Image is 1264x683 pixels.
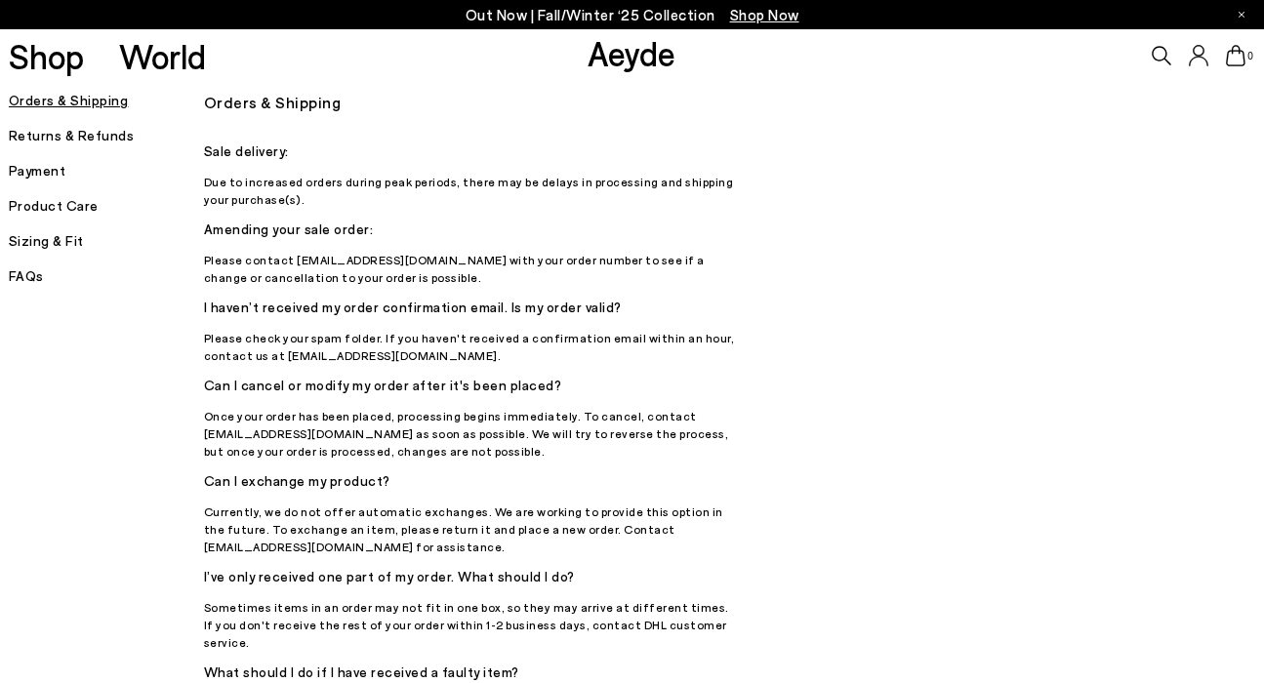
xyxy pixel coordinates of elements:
h5: FAQs [9,262,204,290]
a: Shop [9,39,84,73]
h5: Sizing & Fit [9,227,204,255]
span: Navigate to /collections/new-in [730,6,799,23]
p: Once your order has been placed, processing begins immediately. To cancel, contact [EMAIL_ADDRESS... [204,407,741,460]
h3: Orders & Shipping [204,87,1078,118]
a: Aeyde [588,32,675,73]
a: 0 [1226,45,1245,66]
h5: Payment [9,157,204,184]
h5: I’ve only received one part of my order. What should I do? [204,563,741,590]
p: Due to increased orders during peak periods, there may be delays in processing and shipping your ... [204,173,741,208]
h5: Can I cancel or modify my order after it's been placed? [204,372,741,399]
h5: Sale delivery: [204,138,741,165]
p: Please check your spam folder. If you haven't received a confirmation email within an hour, conta... [204,329,741,364]
h5: Product Care [9,192,204,220]
p: Please contact [EMAIL_ADDRESS][DOMAIN_NAME] with your order number to see if a change or cancella... [204,251,741,286]
h5: I haven’t received my order confirmation email. Is my order valid? [204,294,741,321]
p: Currently, we do not offer automatic exchanges. We are working to provide this option in the futu... [204,502,741,555]
h5: Amending your sale order: [204,216,741,243]
h5: Orders & Shipping [9,87,204,114]
p: Sometimes items in an order may not fit in one box, so they may arrive at different times. If you... [204,598,741,651]
span: 0 [1245,51,1255,61]
h5: Can I exchange my product? [204,467,741,495]
h5: Returns & Refunds [9,122,204,149]
a: World [119,39,206,73]
p: Out Now | Fall/Winter ‘25 Collection [466,3,799,27]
